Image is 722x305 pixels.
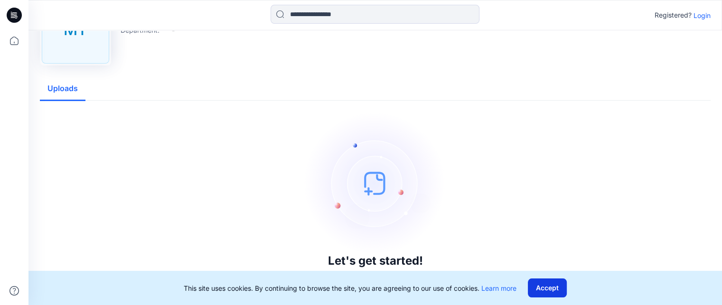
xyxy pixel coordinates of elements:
[328,254,423,268] h3: Let's get started!
[481,284,516,292] a: Learn more
[40,77,85,101] button: Uploads
[184,283,516,293] p: This site uses cookies. By continuing to browse the site, you are agreeing to our use of cookies.
[694,10,711,20] p: Login
[304,112,447,254] img: empty-state-image.svg
[528,278,567,297] button: Accept
[655,9,692,21] p: Registered?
